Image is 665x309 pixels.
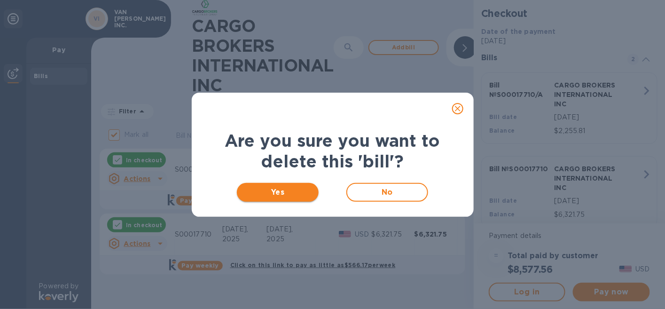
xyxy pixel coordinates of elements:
[225,130,440,172] b: Are you sure you want to delete this 'bill'?
[237,183,319,202] button: Yes
[355,187,420,198] span: No
[244,187,312,198] span: Yes
[346,183,429,202] button: No
[446,97,469,120] button: close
